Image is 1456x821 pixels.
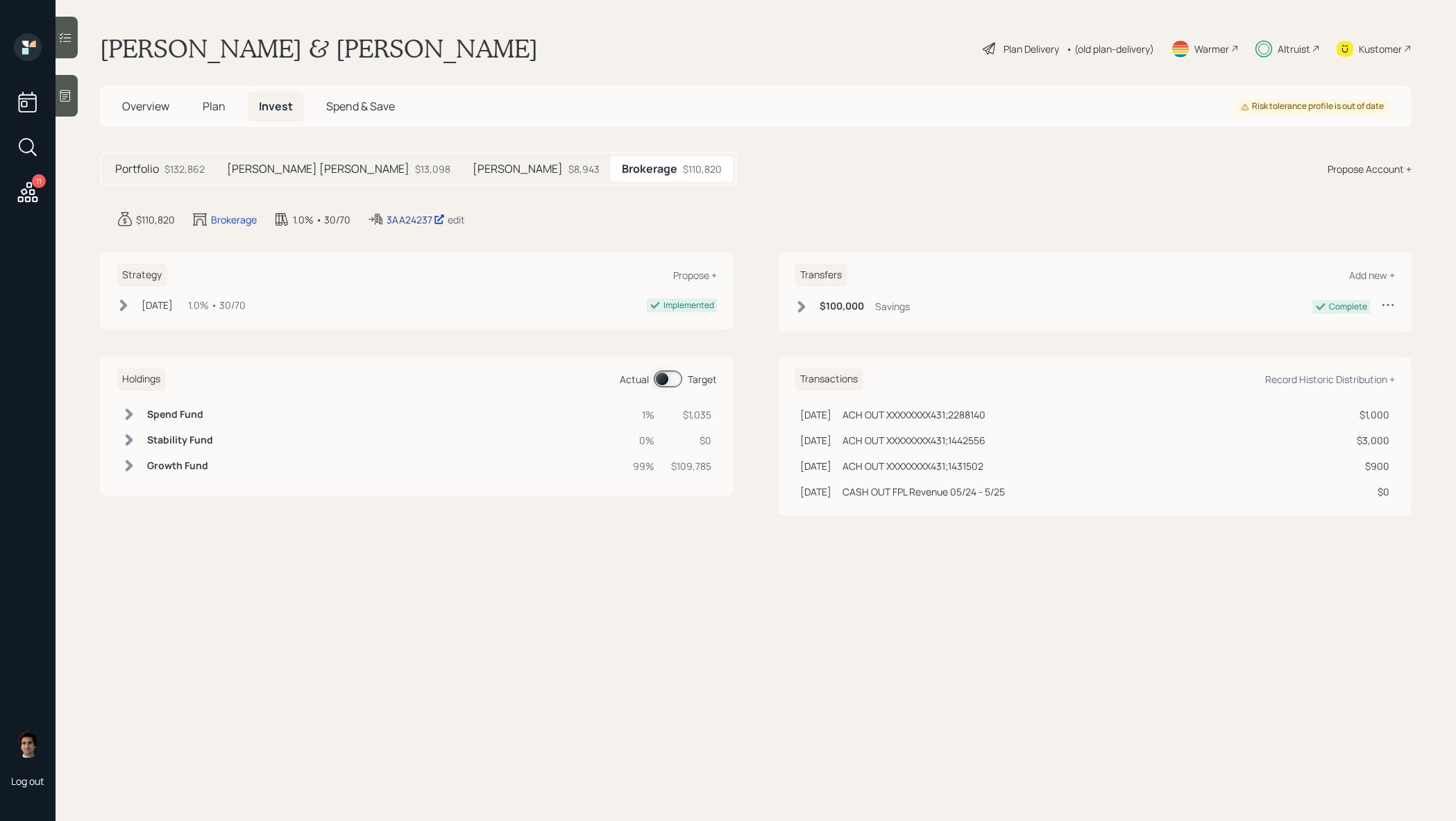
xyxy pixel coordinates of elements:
[795,264,847,287] h6: Transfers
[568,162,600,176] div: $8,943
[147,434,213,446] h6: Stability Fund
[633,433,654,448] div: 0%
[1241,101,1384,112] div: Risk tolerance profile is out of date
[100,33,538,64] h1: [PERSON_NAME] & [PERSON_NAME]
[115,162,159,176] h5: Portfolio
[448,213,465,226] div: edit
[633,407,654,422] div: 1%
[800,459,831,473] div: [DATE]
[117,368,166,391] h6: Holdings
[32,174,46,188] div: 11
[1357,433,1389,448] div: $3,000
[1265,373,1395,386] div: Record Historic Distribution +
[473,162,563,176] h5: [PERSON_NAME]
[147,409,213,421] h6: Spend Fund
[227,162,409,176] h5: [PERSON_NAME] [PERSON_NAME]
[326,99,395,114] span: Spend & Save
[843,433,985,448] div: ACH OUT XXXXXXXX431;1442556
[122,99,169,114] span: Overview
[1066,42,1154,56] div: • (old plan-delivery)
[387,212,445,227] div: 3AA24237
[136,212,175,227] div: $110,820
[671,407,711,422] div: $1,035
[14,730,42,758] img: harrison-schaefer-headshot-2.png
[1357,407,1389,422] div: $1,000
[663,299,714,312] div: Implemented
[1329,301,1367,313] div: Complete
[620,372,649,387] div: Actual
[1278,42,1310,56] div: Altruist
[671,433,711,448] div: $0
[1357,459,1389,473] div: $900
[673,269,717,282] div: Propose +
[142,298,173,312] div: [DATE]
[1194,42,1229,56] div: Warmer
[843,459,983,473] div: ACH OUT XXXXXXXX431;1431502
[211,212,257,227] div: Brokerage
[11,775,44,788] div: Log out
[795,368,863,391] h6: Transactions
[188,298,246,312] div: 1.0% • 30/70
[259,99,293,114] span: Invest
[688,372,717,387] div: Target
[800,407,831,422] div: [DATE]
[800,433,831,448] div: [DATE]
[1328,162,1412,176] div: Propose Account +
[117,264,167,287] h6: Strategy
[164,162,205,176] div: $132,862
[203,99,226,114] span: Plan
[1359,42,1402,56] div: Kustomer
[843,484,1005,499] div: CASH OUT FPL Revenue 05/24 - 5/25
[293,212,350,227] div: 1.0% • 30/70
[683,162,722,176] div: $110,820
[843,407,985,422] div: ACH OUT XXXXXXXX431;2288140
[147,460,213,472] h6: Growth Fund
[415,162,450,176] div: $13,098
[633,459,654,473] div: 99%
[1357,484,1389,499] div: $0
[1004,42,1059,56] div: Plan Delivery
[622,162,677,176] h5: Brokerage
[820,301,864,312] h6: $100,000
[875,299,910,314] div: Savings
[1349,269,1395,282] div: Add new +
[800,484,831,499] div: [DATE]
[671,459,711,473] div: $109,785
